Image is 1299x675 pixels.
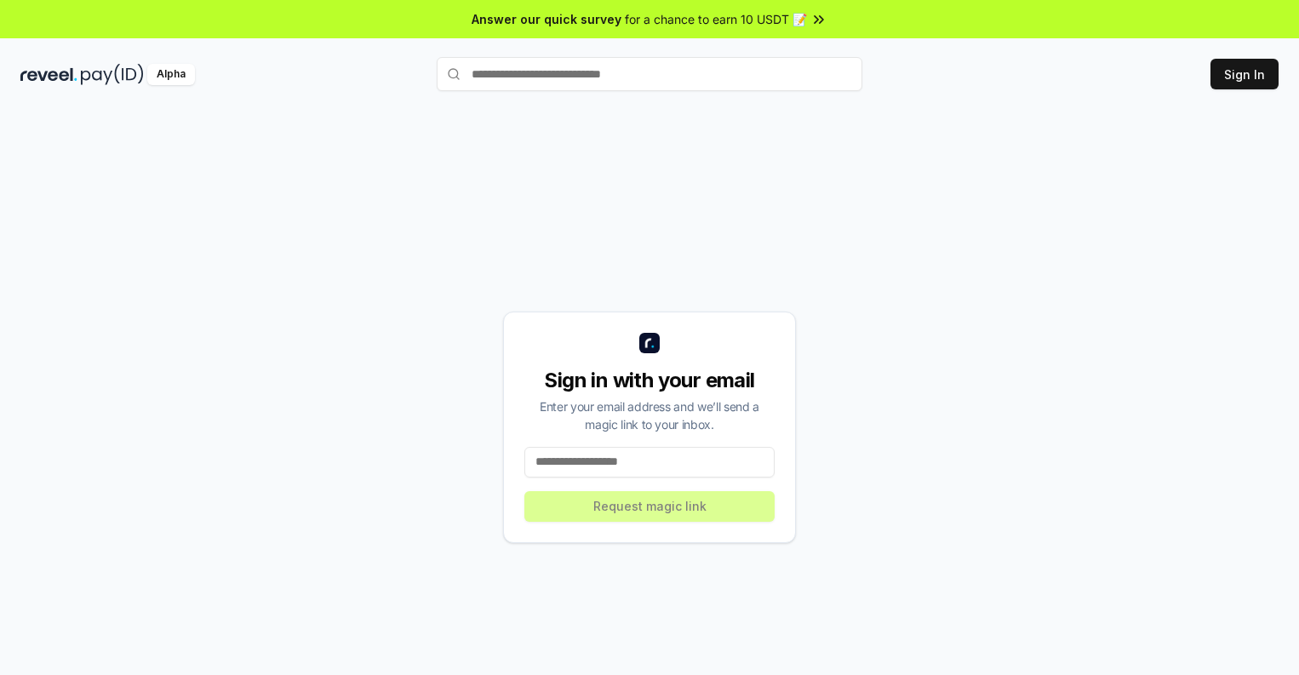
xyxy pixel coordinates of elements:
[524,367,775,394] div: Sign in with your email
[147,64,195,85] div: Alpha
[639,333,660,353] img: logo_small
[20,64,77,85] img: reveel_dark
[472,10,621,28] span: Answer our quick survey
[81,64,144,85] img: pay_id
[1210,59,1279,89] button: Sign In
[524,398,775,433] div: Enter your email address and we’ll send a magic link to your inbox.
[625,10,807,28] span: for a chance to earn 10 USDT 📝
